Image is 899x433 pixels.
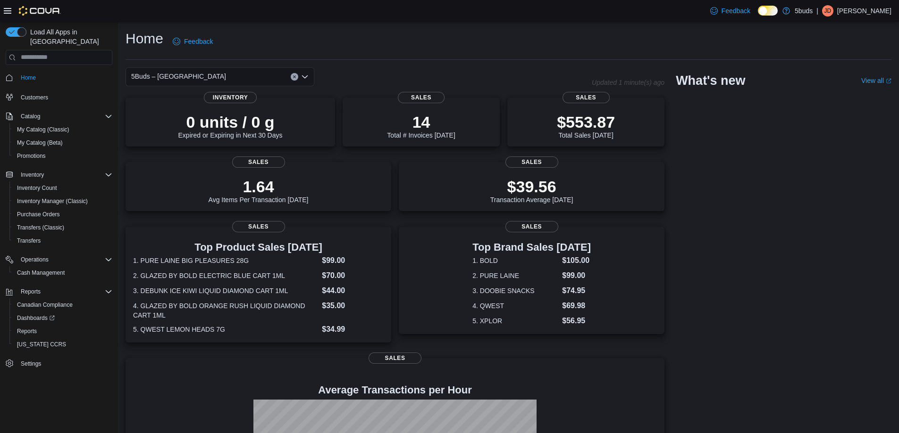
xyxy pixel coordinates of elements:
[824,5,832,16] span: JD
[9,338,116,351] button: [US_STATE] CCRS
[13,299,112,310] span: Canadian Compliance
[13,235,44,246] a: Transfers
[17,301,73,309] span: Canadian Compliance
[13,196,112,207] span: Inventory Manager (Classic)
[133,325,318,334] dt: 5. QWEST LEMON HEADS 7G
[17,197,88,205] span: Inventory Manager (Classic)
[398,92,445,103] span: Sales
[17,237,41,245] span: Transfers
[562,255,591,266] dd: $105.00
[722,6,750,16] span: Feedback
[184,37,213,46] span: Feedback
[490,177,573,204] div: Transaction Average [DATE]
[17,358,112,369] span: Settings
[563,92,610,103] span: Sales
[2,71,116,84] button: Home
[13,124,73,135] a: My Catalog (Classic)
[17,269,65,277] span: Cash Management
[19,6,61,16] img: Cova
[209,177,309,196] p: 1.64
[472,242,591,253] h3: Top Brand Sales [DATE]
[2,285,116,298] button: Reports
[13,267,68,278] a: Cash Management
[505,221,558,232] span: Sales
[758,6,778,16] input: Dark Mode
[13,124,112,135] span: My Catalog (Classic)
[557,113,615,139] div: Total Sales [DATE]
[17,314,55,322] span: Dashboards
[13,339,70,350] a: [US_STATE] CCRS
[178,113,283,139] div: Expired or Expiring in Next 30 Days
[126,29,163,48] h1: Home
[562,315,591,327] dd: $56.95
[17,254,52,265] button: Operations
[133,301,318,320] dt: 4. GLAZED BY BOLD ORANGE RUSH LIQUID DIAMOND CART 1ML
[17,327,37,335] span: Reports
[232,156,285,168] span: Sales
[9,136,116,149] button: My Catalog (Beta)
[26,27,112,46] span: Load All Apps in [GEOGRAPHIC_DATA]
[291,73,298,81] button: Clear input
[209,177,309,204] div: Avg Items Per Transaction [DATE]
[17,92,52,103] a: Customers
[21,94,48,101] span: Customers
[2,90,116,104] button: Customers
[21,113,40,120] span: Catalog
[17,111,112,122] span: Catalog
[322,324,384,335] dd: $34.99
[301,73,309,81] button: Open list of options
[17,91,112,103] span: Customers
[13,299,76,310] a: Canadian Compliance
[17,358,45,369] a: Settings
[17,286,44,297] button: Reports
[17,254,112,265] span: Operations
[133,286,318,295] dt: 3. DEBUNK ICE KIWI LIQUID DIAMOND CART 1ML
[592,79,664,86] p: Updated 1 minute(s) ago
[322,270,384,281] dd: $70.00
[472,286,558,295] dt: 3. DOOBIE SNACKS
[17,211,60,218] span: Purchase Orders
[13,150,50,162] a: Promotions
[17,111,44,122] button: Catalog
[369,352,421,364] span: Sales
[13,196,92,207] a: Inventory Manager (Classic)
[490,177,573,196] p: $39.56
[21,288,41,295] span: Reports
[232,221,285,232] span: Sales
[472,301,558,310] dt: 4. QWEST
[13,235,112,246] span: Transfers
[2,357,116,370] button: Settings
[13,312,112,324] span: Dashboards
[17,139,63,147] span: My Catalog (Beta)
[21,256,49,263] span: Operations
[17,126,69,133] span: My Catalog (Classic)
[9,311,116,325] a: Dashboards
[13,209,64,220] a: Purchase Orders
[9,325,116,338] button: Reports
[17,72,112,83] span: Home
[13,312,59,324] a: Dashboards
[9,298,116,311] button: Canadian Compliance
[9,149,116,163] button: Promotions
[9,123,116,136] button: My Catalog (Classic)
[557,113,615,131] p: $553.87
[322,285,384,296] dd: $44.00
[472,256,558,265] dt: 1. BOLD
[322,255,384,266] dd: $99.00
[13,267,112,278] span: Cash Management
[13,182,61,194] a: Inventory Count
[2,168,116,181] button: Inventory
[2,253,116,266] button: Operations
[17,152,46,160] span: Promotions
[178,113,283,131] p: 0 units / 0 g
[17,184,57,192] span: Inventory Count
[17,169,112,180] span: Inventory
[13,182,112,194] span: Inventory Count
[472,271,558,280] dt: 2. PURE LAINE
[837,5,891,16] p: [PERSON_NAME]
[9,266,116,279] button: Cash Management
[2,110,116,123] button: Catalog
[133,271,318,280] dt: 2. GLAZED BY BOLD ELECTRIC BLUE CART 1ML
[387,113,455,131] p: 14
[17,341,66,348] span: [US_STATE] CCRS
